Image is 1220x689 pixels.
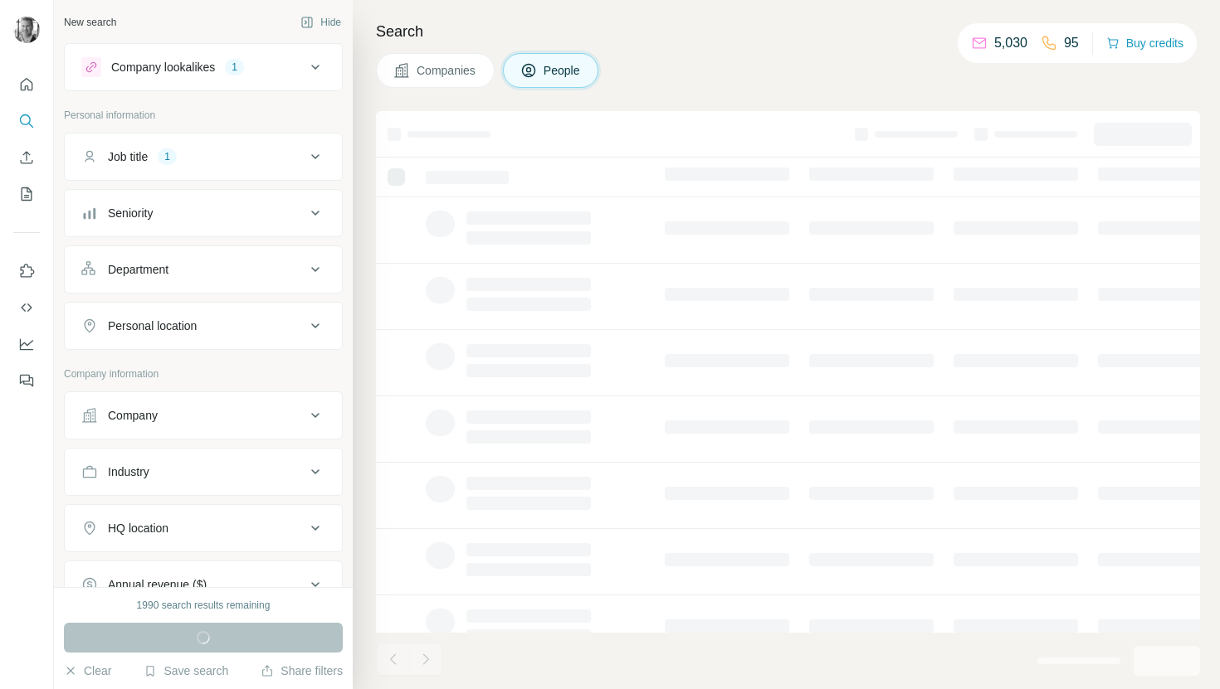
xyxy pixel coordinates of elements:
span: People [544,62,582,79]
div: HQ location [108,520,168,536]
button: Hide [289,10,353,35]
p: 95 [1064,33,1079,53]
button: My lists [13,179,40,209]
button: Buy credits [1106,32,1183,55]
div: Department [108,261,168,278]
button: Use Surfe API [13,293,40,323]
button: Annual revenue ($) [65,565,342,604]
button: Feedback [13,366,40,395]
button: Job title1 [65,137,342,177]
button: HQ location [65,508,342,548]
button: Enrich CSV [13,143,40,172]
button: Dashboard [13,329,40,359]
button: Company [65,395,342,435]
button: Company lookalikes1 [65,47,342,87]
div: New search [64,15,116,30]
button: Use Surfe on LinkedIn [13,256,40,286]
p: 5,030 [994,33,1027,53]
span: Companies [417,62,477,79]
p: Personal information [64,108,343,123]
button: Quick start [13,70,40,99]
div: 1 [158,149,177,164]
div: Seniority [108,205,153,221]
button: Industry [65,452,342,492]
button: Save search [144,662,228,679]
div: Annual revenue ($) [108,576,207,593]
button: Department [65,250,342,289]
div: Job title [108,148,148,165]
button: Clear [64,662,111,679]
div: Company lookalikes [111,59,215,75]
button: Seniority [65,193,342,233]
p: Company information [64,366,343,381]
img: Avatar [13,17,40,43]
div: Personal location [108,318,197,334]
div: Industry [108,463,149,480]
div: 1 [225,60,244,75]
button: Personal location [65,306,342,346]
div: 1990 search results remaining [137,598,271,613]
button: Search [13,106,40,136]
button: Share filters [261,662,343,679]
div: Company [108,407,158,424]
h4: Search [376,20,1200,43]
